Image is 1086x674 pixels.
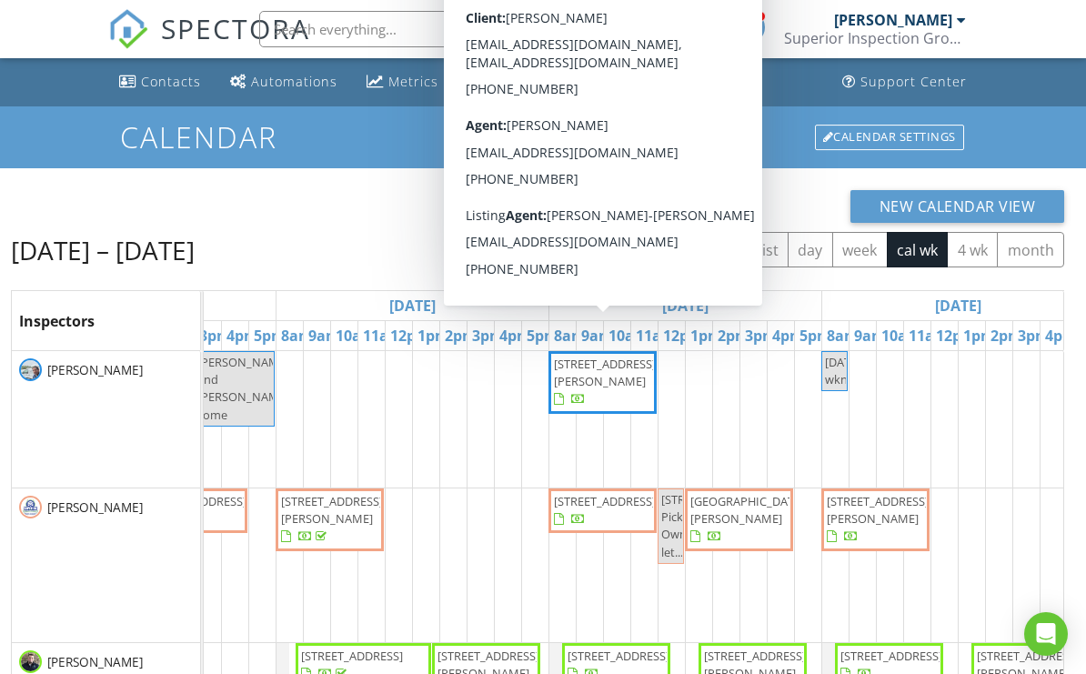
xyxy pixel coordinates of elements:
[495,321,536,350] a: 4pm
[695,232,738,269] button: Next
[141,73,201,90] div: Contacts
[658,291,713,320] a: Go to August 28, 2025
[713,321,754,350] a: 2pm
[11,232,195,268] h2: [DATE] – [DATE]
[834,11,952,29] div: [PERSON_NAME]
[653,232,696,269] button: Previous
[788,232,833,267] button: day
[690,493,805,527] span: [GEOGRAPHIC_DATA][PERSON_NAME]
[860,73,967,90] div: Support Center
[301,648,403,664] span: [STREET_ADDRESS]
[850,321,890,350] a: 9am
[195,321,236,350] a: 3pm
[554,493,656,509] span: [STREET_ADDRESS]
[19,650,42,673] img: img_2632.jpg
[385,291,440,320] a: Go to August 27, 2025
[460,65,548,99] a: Settings
[222,321,263,350] a: 4pm
[331,321,380,350] a: 10am
[112,65,208,99] a: Contacts
[386,321,435,350] a: 12pm
[19,358,42,381] img: img_3093.jpg
[161,9,310,47] span: SPECTORA
[887,232,949,267] button: cal wk
[930,291,986,320] a: Go to August 29, 2025
[815,125,964,150] div: Calendar Settings
[388,73,438,90] div: Metrics
[784,29,966,47] div: Superior Inspection Group
[835,65,974,99] a: Support Center
[576,232,642,267] button: [DATE]
[813,123,966,152] a: Calendar Settings
[251,73,337,90] div: Automations
[661,491,763,560] span: [STREET_ADDRESS] Pickup, Owner let...
[822,321,863,350] a: 8am
[1024,612,1068,656] div: Open Intercom Messenger
[748,232,789,267] button: list
[768,321,809,350] a: 4pm
[947,232,998,267] button: 4 wk
[19,311,95,331] span: Inspectors
[522,321,563,350] a: 5pm
[1041,321,1081,350] a: 4pm
[413,321,454,350] a: 1pm
[197,354,289,423] span: [PERSON_NAME] and [PERSON_NAME] come
[281,493,383,527] span: [STREET_ADDRESS][PERSON_NAME]
[108,9,148,49] img: The Best Home Inspection Software - Spectora
[277,321,317,350] a: 8am
[568,648,669,664] span: [STREET_ADDRESS]
[904,321,953,350] a: 11am
[604,321,653,350] a: 10am
[358,321,407,350] a: 11am
[877,321,926,350] a: 10am
[259,11,623,47] input: Search everything...
[304,321,345,350] a: 9am
[825,354,860,387] span: [DATE] wknd
[120,121,966,153] h1: Calendar
[931,321,980,350] a: 12pm
[850,190,1065,223] button: New Calendar View
[577,321,618,350] a: 9am
[486,73,540,90] div: Settings
[986,321,1027,350] a: 2pm
[249,321,290,350] a: 5pm
[554,356,656,389] span: [STREET_ADDRESS][PERSON_NAME]
[686,321,727,350] a: 1pm
[959,321,1000,350] a: 1pm
[659,321,708,350] a: 12pm
[840,648,942,664] span: [STREET_ADDRESS]
[440,321,481,350] a: 2pm
[359,65,446,99] a: Metrics
[832,232,888,267] button: week
[44,498,146,517] span: [PERSON_NAME]
[997,232,1064,267] button: month
[549,321,590,350] a: 8am
[795,321,836,350] a: 5pm
[223,65,345,99] a: Automations (Advanced)
[19,496,42,518] img: superiorinspectiongrouplogo.jpg
[108,25,310,63] a: SPECTORA
[740,321,781,350] a: 3pm
[827,493,929,527] span: [STREET_ADDRESS][PERSON_NAME]
[631,321,680,350] a: 11am
[1013,321,1054,350] a: 3pm
[44,361,146,379] span: [PERSON_NAME]
[44,653,146,671] span: [PERSON_NAME]
[468,321,508,350] a: 3pm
